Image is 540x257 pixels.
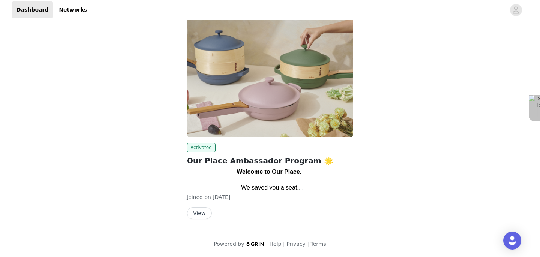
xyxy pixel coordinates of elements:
[310,241,326,247] a: Terms
[283,241,285,247] span: |
[266,241,268,247] span: |
[12,1,53,18] a: Dashboard
[187,12,353,137] img: Our Place
[241,184,304,191] span: We saved you a seat.
[512,4,519,16] div: avatar
[187,143,216,152] span: Activated
[237,169,301,175] strong: Welcome to Our Place.
[213,194,230,200] span: [DATE]
[187,211,212,216] a: View
[503,232,521,250] div: Open Intercom Messenger
[246,242,265,247] img: logo
[307,241,309,247] span: |
[187,155,353,166] h2: Our Place Ambassador Program 🌟
[187,207,212,219] button: View
[54,1,91,18] a: Networks
[270,241,282,247] a: Help
[214,241,244,247] span: Powered by
[187,194,211,200] span: Joined on
[286,241,306,247] a: Privacy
